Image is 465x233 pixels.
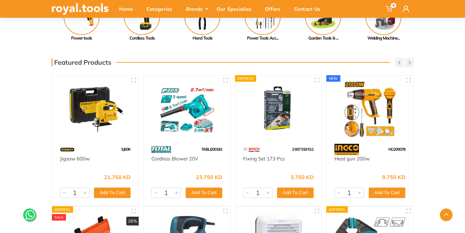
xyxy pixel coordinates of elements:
[326,206,348,213] div: Express
[104,175,131,180] div: 21.750 KD
[112,35,172,42] div: Cordless Tools
[241,81,316,137] img: Royal Tools - Fixing Set 173 Pcs
[186,188,222,198] button: Add To Cart
[115,2,142,16] div: Home
[333,81,407,137] img: Royal Tools - Heat gun 200w
[60,156,90,162] a: Jigsaw 600w
[151,156,198,162] a: Cordless Blower 20V
[181,2,212,16] div: Brands
[142,2,181,16] div: Categories
[52,206,73,213] div: Express
[277,188,314,198] button: Add To Cart
[149,81,224,137] img: Royal Tools - Cordless Blower 20V
[290,175,314,180] div: 3.750 KD
[94,188,131,198] button: Add To Cart
[326,75,340,82] div: new
[382,175,405,180] div: 9.750 KD
[334,144,359,155] img: 91.webp
[388,147,405,152] span: HG200078
[201,147,222,152] span: TABLI200181
[289,2,330,16] div: Contact Us
[292,147,314,152] span: 2 607 019 511
[151,144,171,155] img: 86.webp
[60,144,74,155] img: 15.webp
[52,58,111,66] h3: Featured Products
[196,175,222,180] div: 23.750 KD
[172,35,233,42] div: Hand Tools
[52,3,109,15] img: royal.tools Logo
[58,81,133,137] img: Royal Tools - Jigsaw 600w
[52,35,112,42] div: Power tools
[121,147,131,152] span: SJ60K
[233,35,293,42] div: Power Tools Acc...
[260,2,289,16] div: Offers
[212,2,260,16] div: Our Specialize
[391,3,396,8] span: 0
[243,156,285,162] a: Fixing Set 173 Pcs
[334,156,370,162] a: Heat gun 200w
[243,144,260,155] img: 55.webp
[235,75,256,82] div: Express
[293,35,353,42] div: Garden Tools & ...
[369,188,405,198] button: Add To Cart
[353,35,414,42] div: Welding Machine...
